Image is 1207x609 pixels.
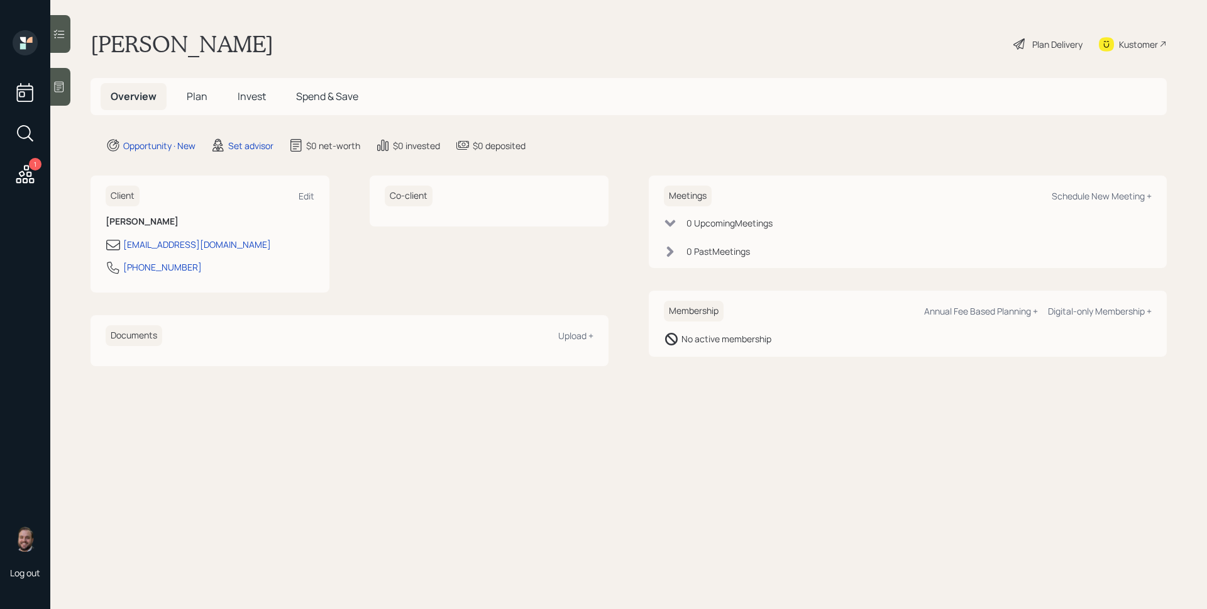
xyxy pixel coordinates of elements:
div: 0 Past Meeting s [686,245,750,258]
div: Opportunity · New [123,139,196,152]
div: Plan Delivery [1032,38,1083,51]
div: Digital-only Membership + [1048,305,1152,317]
img: james-distasi-headshot.png [13,527,38,552]
span: Overview [111,89,157,103]
h6: Membership [664,301,724,321]
span: Plan [187,89,207,103]
div: $0 net-worth [306,139,360,152]
div: Schedule New Meeting + [1052,190,1152,202]
span: Invest [238,89,266,103]
div: Kustomer [1119,38,1158,51]
div: $0 deposited [473,139,526,152]
div: Log out [10,567,40,579]
div: 0 Upcoming Meeting s [686,216,773,230]
div: No active membership [681,332,771,345]
div: Annual Fee Based Planning + [924,305,1038,317]
div: Upload + [558,330,593,342]
h6: Client [106,186,140,206]
h6: Co-client [385,186,433,206]
div: Edit [299,190,314,202]
h1: [PERSON_NAME] [91,30,273,58]
h6: [PERSON_NAME] [106,216,314,227]
div: $0 invested [393,139,440,152]
div: [EMAIL_ADDRESS][DOMAIN_NAME] [123,238,271,251]
h6: Meetings [664,186,712,206]
div: Set advisor [228,139,273,152]
h6: Documents [106,325,162,346]
div: [PHONE_NUMBER] [123,260,202,274]
div: 1 [29,158,41,170]
span: Spend & Save [296,89,358,103]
